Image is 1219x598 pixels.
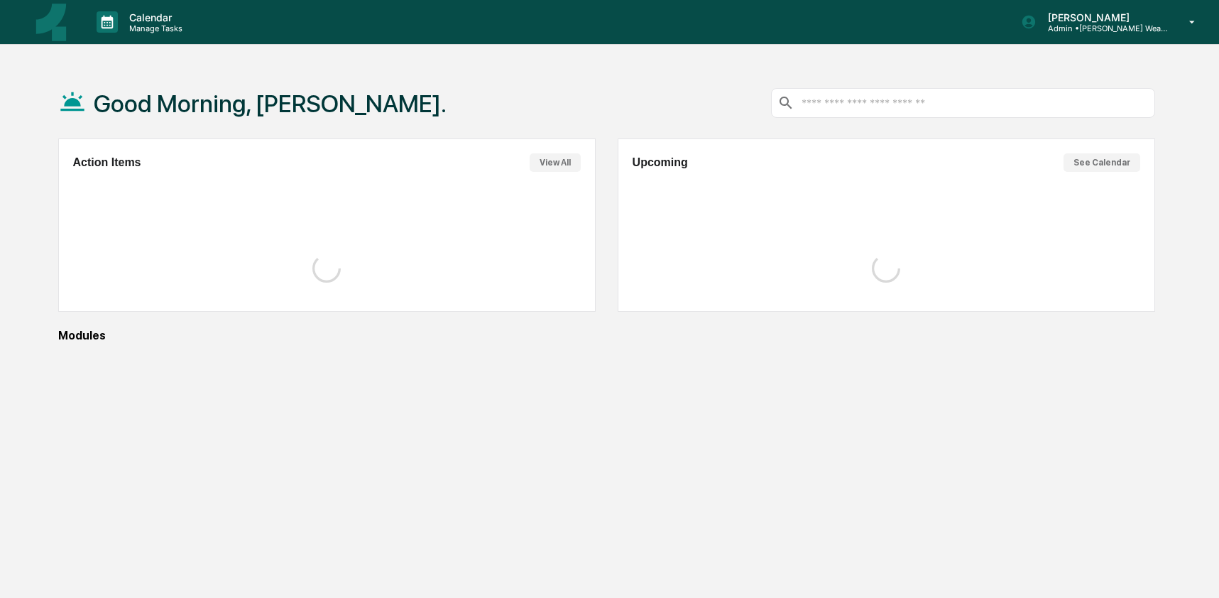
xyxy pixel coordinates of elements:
[1064,153,1140,172] button: See Calendar
[118,11,190,23] p: Calendar
[633,156,688,169] h2: Upcoming
[58,329,1155,342] div: Modules
[73,156,141,169] h2: Action Items
[118,23,190,33] p: Manage Tasks
[530,153,581,172] button: View All
[94,89,447,118] h1: Good Morning, [PERSON_NAME].
[1037,11,1169,23] p: [PERSON_NAME]
[34,3,68,42] img: logo
[1037,23,1169,33] p: Admin • [PERSON_NAME] Wealth Management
